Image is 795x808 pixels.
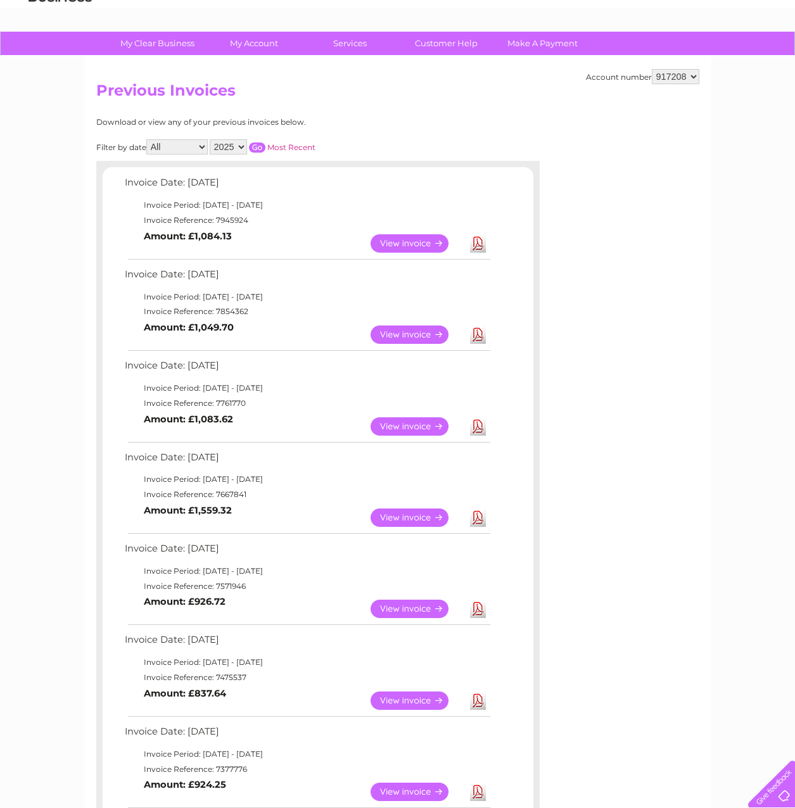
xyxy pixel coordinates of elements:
td: Invoice Date: [DATE] [122,266,492,289]
a: Water [572,54,596,63]
a: Download [470,783,486,801]
a: Blog [685,54,703,63]
td: Invoice Period: [DATE] - [DATE] [122,289,492,305]
img: logo.png [28,33,92,72]
td: Invoice Reference: 7761770 [122,396,492,411]
a: View [371,691,464,710]
td: Invoice Date: [DATE] [122,540,492,564]
td: Invoice Period: [DATE] - [DATE] [122,472,492,487]
a: Download [470,691,486,710]
a: Energy [604,54,632,63]
td: Invoice Date: [DATE] [122,449,492,472]
b: Amount: £926.72 [144,596,226,607]
td: Invoice Period: [DATE] - [DATE] [122,198,492,213]
a: Log out [753,54,783,63]
a: Customer Help [394,32,499,55]
td: Invoice Reference: 7377776 [122,762,492,777]
h2: Previous Invoices [96,82,699,106]
a: Download [470,508,486,527]
div: Download or view any of your previous invoices below. [96,118,429,127]
a: View [371,600,464,618]
a: View [371,508,464,527]
div: Filter by date [96,139,429,155]
a: My Account [201,32,306,55]
td: Invoice Period: [DATE] - [DATE] [122,564,492,579]
a: Contact [711,54,742,63]
a: Telecoms [639,54,677,63]
b: Amount: £1,084.13 [144,230,232,242]
a: View [371,783,464,801]
div: Clear Business is a trading name of Verastar Limited (registered in [GEOGRAPHIC_DATA] No. 3667643... [99,7,697,61]
td: Invoice Period: [DATE] - [DATE] [122,381,492,396]
td: Invoice Date: [DATE] [122,631,492,655]
a: View [371,417,464,436]
td: Invoice Reference: 7667841 [122,487,492,502]
td: Invoice Date: [DATE] [122,723,492,747]
a: Download [470,325,486,344]
b: Amount: £837.64 [144,688,226,699]
b: Amount: £924.25 [144,779,226,790]
b: Amount: £1,083.62 [144,413,233,425]
td: Invoice Reference: 7945924 [122,213,492,228]
td: Invoice Reference: 7475537 [122,670,492,685]
td: Invoice Period: [DATE] - [DATE] [122,655,492,670]
a: My Clear Business [105,32,210,55]
a: Download [470,600,486,618]
div: Account number [586,69,699,84]
b: Amount: £1,049.70 [144,322,234,333]
a: Services [298,32,402,55]
b: Amount: £1,559.32 [144,505,232,516]
a: Most Recent [267,142,315,152]
td: Invoice Period: [DATE] - [DATE] [122,747,492,762]
td: Invoice Reference: 7571946 [122,579,492,594]
td: Invoice Reference: 7854362 [122,304,492,319]
td: Invoice Date: [DATE] [122,357,492,381]
a: View [371,234,464,253]
a: 0333 014 3131 [556,6,644,22]
a: Make A Payment [490,32,595,55]
a: Download [470,234,486,253]
a: View [371,325,464,344]
td: Invoice Date: [DATE] [122,174,492,198]
a: Download [470,417,486,436]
